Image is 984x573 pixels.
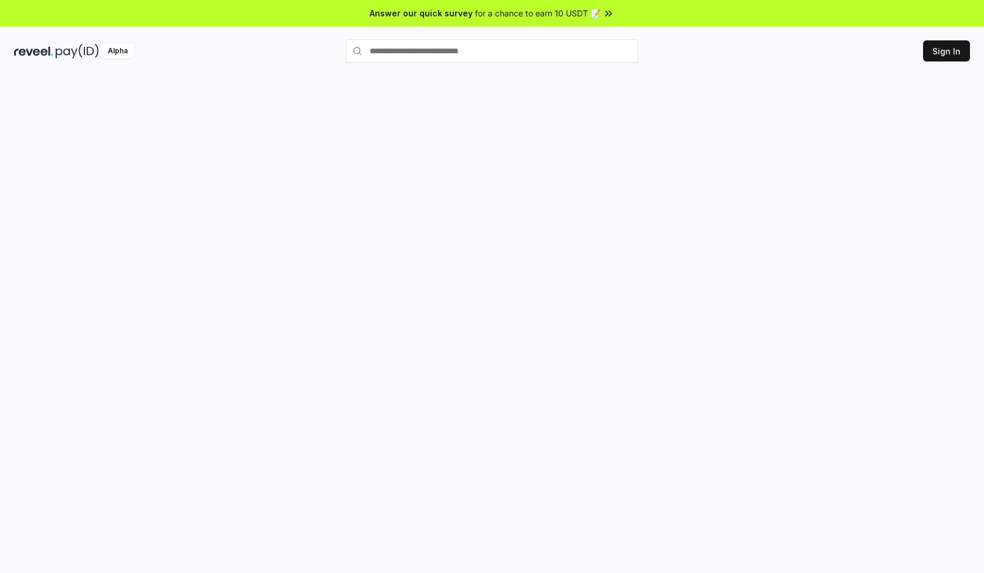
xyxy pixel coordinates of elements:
[56,44,99,59] img: pay_id
[370,7,473,19] span: Answer our quick survey
[475,7,600,19] span: for a chance to earn 10 USDT 📝
[923,40,970,61] button: Sign In
[14,44,53,59] img: reveel_dark
[101,44,134,59] div: Alpha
